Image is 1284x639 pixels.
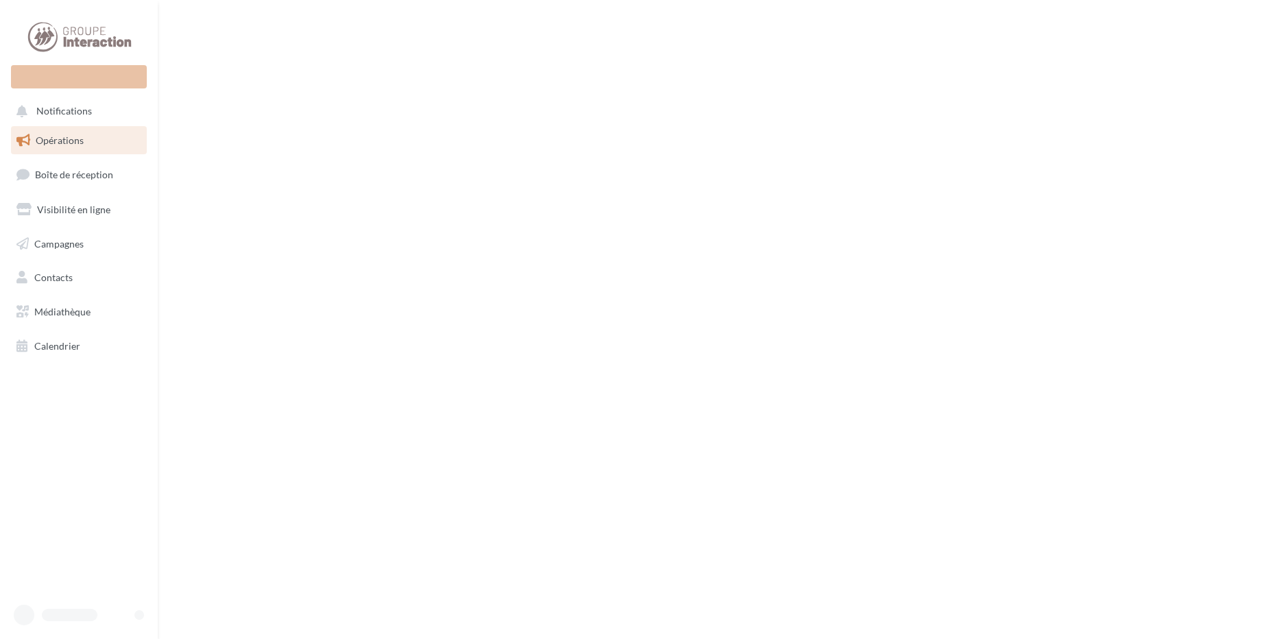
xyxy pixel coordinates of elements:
a: Calendrier [8,332,150,361]
a: Campagnes [8,230,150,258]
span: Notifications [36,106,92,117]
span: Opérations [36,134,84,146]
span: Visibilité en ligne [37,204,110,215]
a: Opérations [8,126,150,155]
span: Médiathèque [34,306,91,317]
a: Médiathèque [8,298,150,326]
span: Boîte de réception [35,169,113,180]
a: Contacts [8,263,150,292]
div: Nouvelle campagne [11,65,147,88]
a: Boîte de réception [8,160,150,189]
a: Visibilité en ligne [8,195,150,224]
span: Calendrier [34,340,80,352]
span: Contacts [34,272,73,283]
span: Campagnes [34,237,84,249]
